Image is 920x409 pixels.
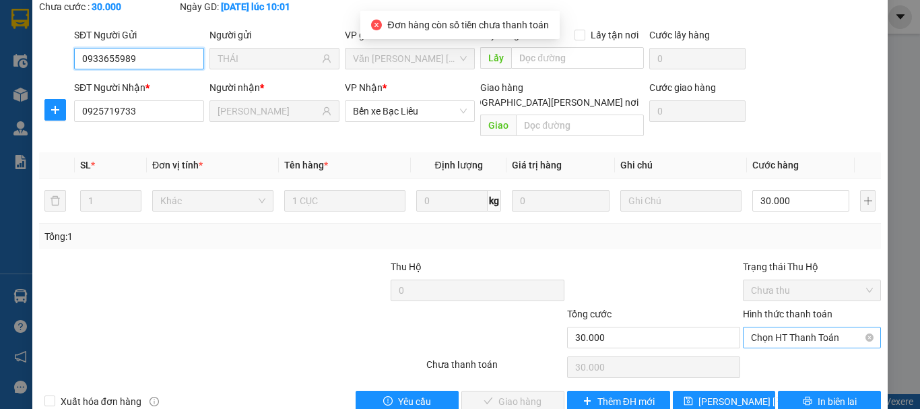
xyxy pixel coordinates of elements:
b: [DATE] lúc 10:01 [221,1,290,12]
div: SĐT Người Nhận [74,80,204,95]
span: Chọn HT Thanh Toán [751,327,873,348]
span: Lấy tận nơi [585,28,644,42]
span: close-circle [865,334,874,342]
span: Tên hàng [284,160,328,170]
input: VD: Bàn, Ghế [284,190,405,212]
div: SĐT Người Gửi [74,28,204,42]
div: Chưa thanh toán [425,357,566,381]
input: 0 [512,190,609,212]
div: Người nhận [209,80,339,95]
span: Văn phòng Hồ Chí Minh [353,49,467,69]
input: Dọc đường [516,115,644,136]
span: Lấy [480,47,511,69]
span: plus [45,104,65,115]
span: Định lượng [434,160,482,170]
span: printer [803,396,812,407]
span: close-circle [371,20,382,30]
span: Yêu cầu [398,394,431,409]
div: Trạng thái Thu Hộ [743,259,881,274]
span: Giao [480,115,516,136]
div: Người gửi [209,28,339,42]
span: plus [583,396,592,407]
input: Cước giao hàng [649,100,746,122]
span: Đơn vị tính [152,160,203,170]
input: Cước lấy hàng [649,48,746,69]
span: exclamation-circle [383,396,393,407]
span: In biên lai [818,394,857,409]
input: Tên người nhận [218,104,319,119]
span: info-circle [150,397,159,406]
button: plus [44,99,66,121]
span: Giá trị hàng [512,160,562,170]
span: Cước hàng [752,160,799,170]
b: 30.000 [92,1,121,12]
th: Ghi chú [615,152,747,179]
div: VP gửi [345,28,475,42]
span: Tổng cước [567,309,612,319]
button: plus [860,190,876,212]
span: Xuất hóa đơn hàng [55,394,147,409]
input: Tên người gửi [218,51,319,66]
span: [PERSON_NAME] [PERSON_NAME] [698,394,845,409]
span: Khác [160,191,265,211]
span: Bến xe Bạc Liêu [353,101,467,121]
span: Đơn hàng còn số tiền chưa thanh toán [387,20,548,30]
label: Cước lấy hàng [649,30,710,40]
span: Chưa thu [751,280,873,301]
span: SL [80,160,91,170]
button: delete [44,190,66,212]
span: [GEOGRAPHIC_DATA][PERSON_NAME] nơi [455,95,644,110]
span: VP Nhận [345,82,383,93]
span: save [684,396,693,407]
span: Thu Hộ [391,261,422,272]
span: kg [488,190,501,212]
input: Ghi Chú [620,190,742,212]
span: user [322,54,331,63]
span: Thêm ĐH mới [597,394,655,409]
input: Dọc đường [511,47,644,69]
span: user [322,106,331,116]
div: Tổng: 1 [44,229,356,244]
label: Cước giao hàng [649,82,716,93]
label: Hình thức thanh toán [743,309,832,319]
span: Giao hàng [480,82,523,93]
